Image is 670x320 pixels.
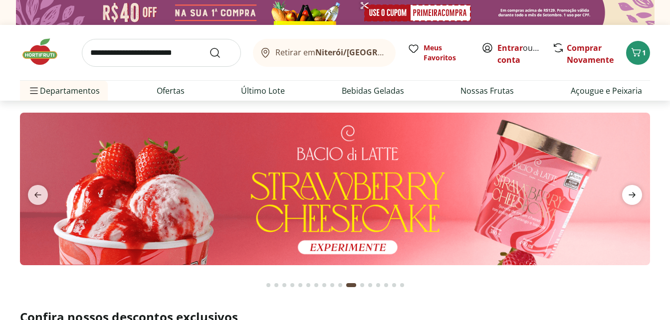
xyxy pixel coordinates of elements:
input: search [82,39,241,67]
button: previous [20,185,56,205]
button: Go to page 8 from fs-carousel [320,273,328,297]
button: Current page from fs-carousel [344,273,358,297]
span: 1 [642,48,646,57]
span: Retirar em [275,48,386,57]
button: Carrinho [626,41,650,65]
a: Meus Favoritos [408,43,469,63]
span: ou [497,42,542,66]
a: Açougue e Peixaria [571,85,642,97]
button: Go to page 1 from fs-carousel [264,273,272,297]
button: Submit Search [209,47,233,59]
a: Nossas Frutas [460,85,514,97]
a: Bebidas Geladas [342,85,404,97]
img: Bacio [20,113,650,265]
button: Go to page 14 from fs-carousel [374,273,382,297]
a: Criar conta [497,42,552,65]
button: Go to page 2 from fs-carousel [272,273,280,297]
a: Último Lote [241,85,285,97]
img: Hortifruti [20,37,70,67]
button: Go to page 16 from fs-carousel [390,273,398,297]
button: Go to page 15 from fs-carousel [382,273,390,297]
button: Go to page 10 from fs-carousel [336,273,344,297]
button: Menu [28,79,40,103]
span: Meus Favoritos [424,43,469,63]
button: Go to page 12 from fs-carousel [358,273,366,297]
button: Go to page 13 from fs-carousel [366,273,374,297]
button: Go to page 4 from fs-carousel [288,273,296,297]
b: Niterói/[GEOGRAPHIC_DATA] [315,47,429,58]
a: Comprar Novamente [567,42,614,65]
button: Go to page 5 from fs-carousel [296,273,304,297]
button: Go to page 9 from fs-carousel [328,273,336,297]
button: Go to page 7 from fs-carousel [312,273,320,297]
button: Go to page 6 from fs-carousel [304,273,312,297]
button: Go to page 17 from fs-carousel [398,273,406,297]
button: next [614,185,650,205]
button: Go to page 3 from fs-carousel [280,273,288,297]
button: Retirar emNiterói/[GEOGRAPHIC_DATA] [253,39,396,67]
a: Ofertas [157,85,185,97]
span: Departamentos [28,79,100,103]
a: Entrar [497,42,523,53]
